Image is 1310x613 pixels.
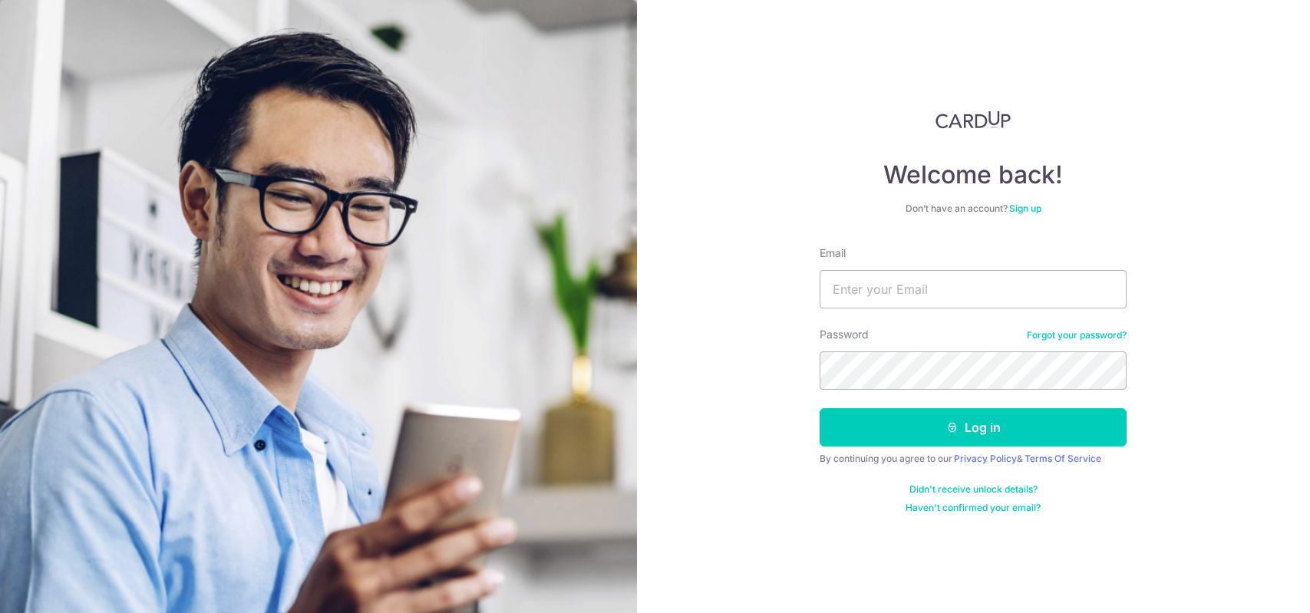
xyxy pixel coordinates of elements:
[820,246,846,261] label: Email
[909,483,1038,496] a: Didn't receive unlock details?
[1025,453,1101,464] a: Terms Of Service
[820,270,1127,308] input: Enter your Email
[1027,329,1127,341] a: Forgot your password?
[954,453,1017,464] a: Privacy Policy
[1009,203,1041,214] a: Sign up
[906,502,1041,514] a: Haven't confirmed your email?
[935,110,1011,129] img: CardUp Logo
[820,160,1127,190] h4: Welcome back!
[820,453,1127,465] div: By continuing you agree to our &
[820,327,869,342] label: Password
[820,408,1127,447] button: Log in
[820,203,1127,215] div: Don’t have an account?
